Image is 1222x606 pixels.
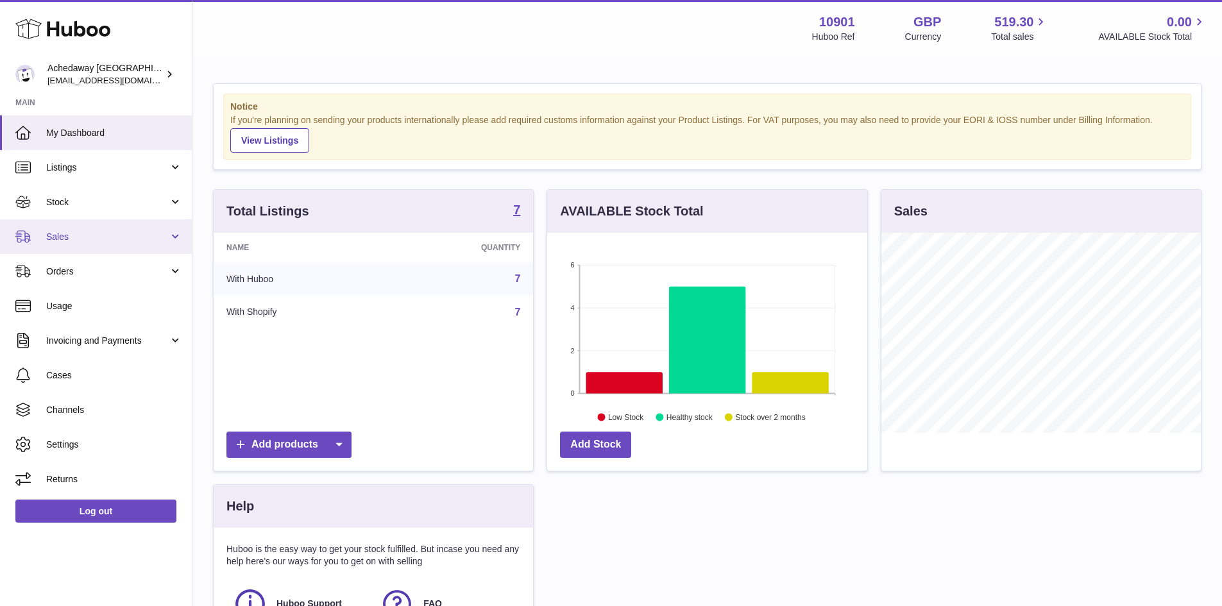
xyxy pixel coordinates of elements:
a: Add Stock [560,432,631,458]
text: 2 [571,346,575,354]
text: Healthy stock [666,412,713,421]
strong: 10901 [819,13,855,31]
strong: GBP [913,13,941,31]
span: Orders [46,265,169,278]
span: Channels [46,404,182,416]
strong: Notice [230,101,1184,113]
span: 0.00 [1167,13,1192,31]
span: Sales [46,231,169,243]
span: 519.30 [994,13,1033,31]
th: Quantity [386,233,534,262]
a: Log out [15,500,176,523]
div: Achedaway [GEOGRAPHIC_DATA] [47,62,163,87]
h3: AVAILABLE Stock Total [560,203,703,220]
span: My Dashboard [46,127,182,139]
text: 0 [571,389,575,397]
a: 519.30 Total sales [991,13,1048,43]
div: Huboo Ref [812,31,855,43]
text: Low Stock [608,412,644,421]
a: 7 [513,203,520,219]
a: View Listings [230,128,309,153]
p: Huboo is the easy way to get your stock fulfilled. But incase you need any help here's our ways f... [226,543,520,568]
span: Cases [46,369,182,382]
strong: 7 [513,203,520,216]
a: 7 [514,307,520,317]
h3: Total Listings [226,203,309,220]
span: Total sales [991,31,1048,43]
span: AVAILABLE Stock Total [1098,31,1207,43]
a: 7 [514,273,520,284]
span: Settings [46,439,182,451]
span: Listings [46,162,169,174]
img: admin@newpb.co.uk [15,65,35,84]
h3: Help [226,498,254,515]
a: 0.00 AVAILABLE Stock Total [1098,13,1207,43]
span: [EMAIL_ADDRESS][DOMAIN_NAME] [47,75,189,85]
span: Stock [46,196,169,208]
div: If you're planning on sending your products internationally please add required customs informati... [230,114,1184,153]
td: With Shopify [214,296,386,329]
span: Returns [46,473,182,485]
span: Usage [46,300,182,312]
text: Stock over 2 months [736,412,806,421]
td: With Huboo [214,262,386,296]
text: 4 [571,304,575,312]
div: Currency [905,31,942,43]
text: 6 [571,261,575,269]
th: Name [214,233,386,262]
span: Invoicing and Payments [46,335,169,347]
h3: Sales [894,203,928,220]
a: Add products [226,432,352,458]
